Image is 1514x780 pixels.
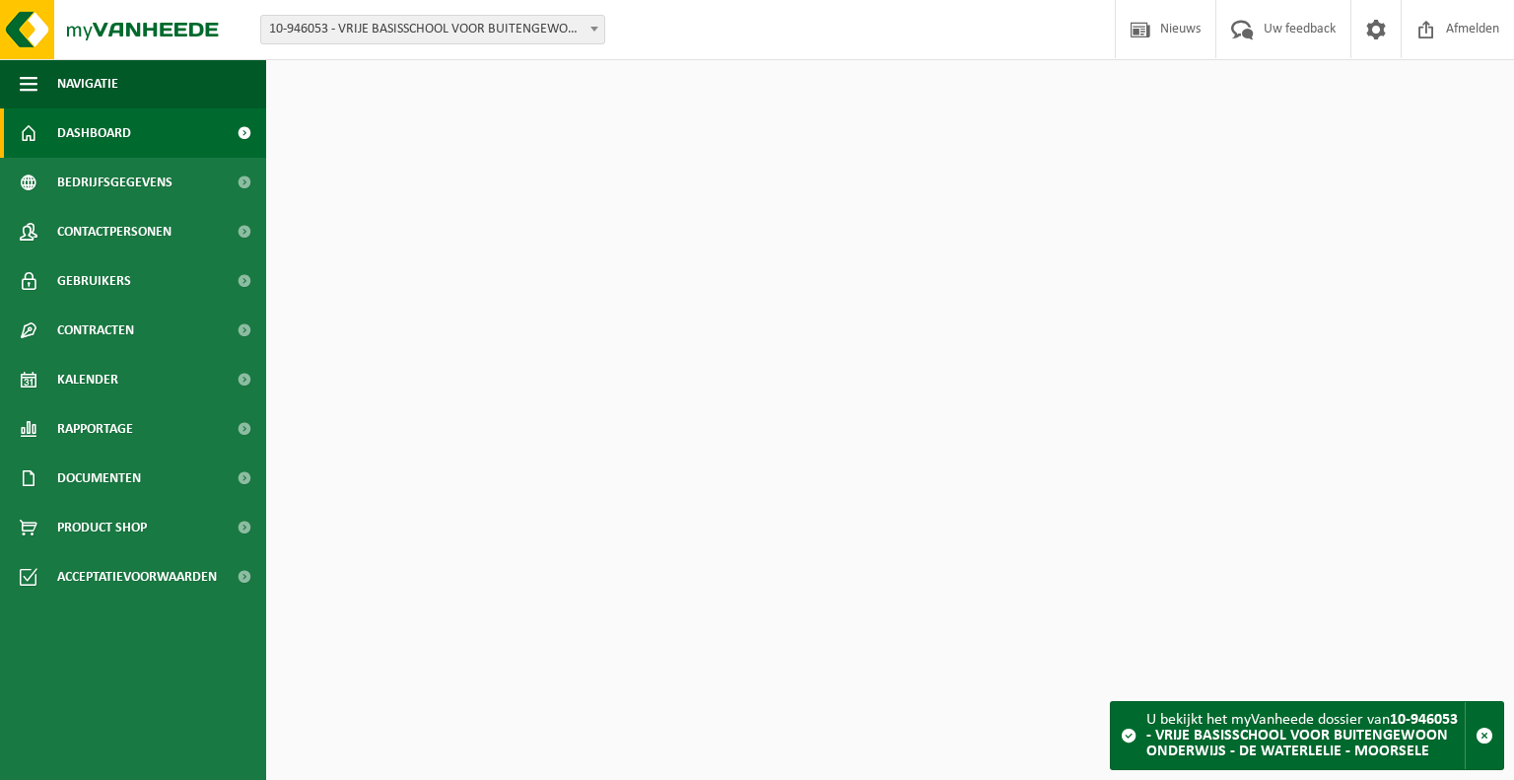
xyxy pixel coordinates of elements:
[57,158,172,207] span: Bedrijfsgegevens
[1146,712,1458,759] strong: 10-946053 - VRIJE BASISSCHOOL VOOR BUITENGEWOON ONDERWIJS - DE WATERLELIE - MOORSELE
[57,355,118,404] span: Kalender
[57,454,141,503] span: Documenten
[1146,702,1465,769] div: U bekijkt het myVanheede dossier van
[57,108,131,158] span: Dashboard
[57,306,134,355] span: Contracten
[261,16,604,43] span: 10-946053 - VRIJE BASISSCHOOL VOOR BUITENGEWOON ONDERWIJS - DE WATERLELIE - MOORSELE
[260,15,605,44] span: 10-946053 - VRIJE BASISSCHOOL VOOR BUITENGEWOON ONDERWIJS - DE WATERLELIE - MOORSELE
[57,503,147,552] span: Product Shop
[57,552,217,602] span: Acceptatievoorwaarden
[57,207,172,256] span: Contactpersonen
[57,404,133,454] span: Rapportage
[57,59,118,108] span: Navigatie
[57,256,131,306] span: Gebruikers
